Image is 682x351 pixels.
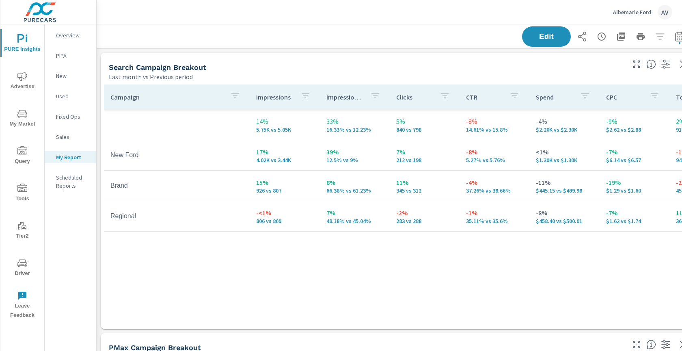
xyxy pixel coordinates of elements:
[326,187,383,194] p: 66.38% vs 61.23%
[326,178,383,187] p: 8%
[536,178,593,187] p: -11%
[536,187,593,194] p: $445.15 vs $499.98
[104,206,250,226] td: Regional
[104,175,250,196] td: Brand
[522,26,571,47] button: Edit
[646,59,656,69] span: This is a summary of Search performance results by campaign. Each column can be sorted.
[396,208,453,218] p: -2%
[326,93,364,101] p: Impression Share
[56,113,90,121] p: Fixed Ops
[530,33,563,40] span: Edit
[56,133,90,141] p: Sales
[326,126,383,133] p: 16.33% vs 12.23%
[3,109,42,129] span: My Market
[536,126,593,133] p: $2,204.53 vs $2,300.94
[56,31,90,39] p: Overview
[3,291,42,320] span: Leave Feedback
[256,208,313,218] p: -<1%
[396,93,434,101] p: Clicks
[256,147,313,157] p: 17%
[396,187,453,194] p: 345 vs 312
[606,126,663,133] p: $2.62 vs $2.88
[396,126,453,133] p: 840 vs 798
[326,208,383,218] p: 7%
[45,90,96,102] div: Used
[256,178,313,187] p: 15%
[256,218,313,224] p: 806 vs 809
[606,218,663,224] p: $1.62 vs $1.74
[613,9,651,16] p: Albemarle Ford
[56,52,90,60] p: PIPA
[658,5,672,19] div: AV
[56,153,90,161] p: My Report
[45,70,96,82] div: New
[606,178,663,187] p: -19%
[396,218,453,224] p: 283 vs 288
[45,151,96,163] div: My Report
[466,117,523,126] p: -8%
[326,147,383,157] p: 39%
[466,147,523,157] p: -8%
[0,24,44,323] div: nav menu
[326,218,383,224] p: 48.18% vs 45.04%
[466,126,523,133] p: 14.61% vs 15.8%
[256,117,313,126] p: 14%
[536,147,593,157] p: <1%
[3,258,42,278] span: Driver
[109,63,206,71] h5: Search Campaign Breakout
[45,110,96,123] div: Fixed Ops
[466,157,523,163] p: 5.27% vs 5.76%
[256,187,313,194] p: 926 vs 807
[3,221,42,241] span: Tier2
[3,146,42,166] span: Query
[256,93,294,101] p: Impressions
[396,117,453,126] p: 5%
[396,157,453,163] p: 212 vs 198
[396,147,453,157] p: 7%
[3,71,42,91] span: Advertise
[613,28,629,45] button: "Export Report to PDF"
[466,218,523,224] p: 35.11% vs 35.6%
[326,117,383,126] p: 33%
[536,218,593,224] p: $458.40 vs $500.01
[536,93,573,101] p: Spend
[56,173,90,190] p: Scheduled Reports
[630,58,643,71] button: Make Fullscreen
[45,171,96,192] div: Scheduled Reports
[56,92,90,100] p: Used
[536,208,593,218] p: -8%
[3,34,42,54] span: PURE Insights
[466,208,523,218] p: -1%
[45,131,96,143] div: Sales
[574,28,590,45] button: Share Report
[646,340,656,349] span: This is a summary of PMAX performance results by campaign. Each column can be sorted.
[606,157,663,163] p: $6.14 vs $6.57
[109,72,193,82] p: Last month vs Previous period
[536,117,593,126] p: -4%
[606,93,643,101] p: CPC
[606,117,663,126] p: -9%
[3,184,42,204] span: Tools
[606,147,663,157] p: -7%
[45,50,96,62] div: PIPA
[256,126,313,133] p: 5,751 vs 5,052
[396,178,453,187] p: 11%
[45,29,96,41] div: Overview
[110,93,224,101] p: Campaign
[104,145,250,165] td: New Ford
[536,157,593,163] p: $1.30K vs $1.30K
[606,187,663,194] p: $1.29 vs $1.60
[466,187,523,194] p: 37.26% vs 38.66%
[466,178,523,187] p: -4%
[606,208,663,218] p: -7%
[466,93,503,101] p: CTR
[630,338,643,351] button: Make Fullscreen
[326,157,383,163] p: 12.5% vs 9%
[56,72,90,80] p: New
[632,28,649,45] button: Print Report
[256,157,313,163] p: 4,019 vs 3,436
